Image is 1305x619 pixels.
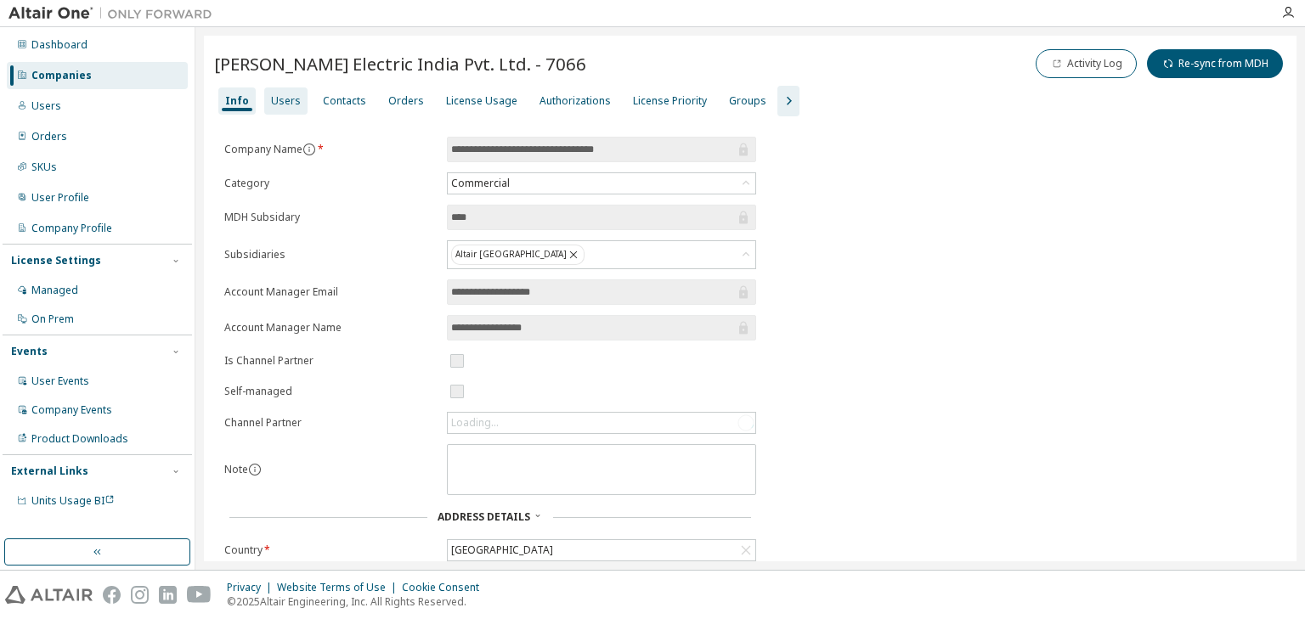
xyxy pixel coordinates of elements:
[633,94,707,108] div: License Priority
[11,254,101,267] div: License Settings
[224,385,437,398] label: Self-managed
[31,312,74,326] div: On Prem
[31,222,112,235] div: Company Profile
[224,354,437,368] label: Is Channel Partner
[224,462,248,476] label: Note
[540,94,611,108] div: Authorizations
[227,594,489,609] p: © 2025 Altair Engineering, Inc. All Rights Reserved.
[438,509,530,524] span: Address Details
[451,245,585,265] div: Altair [GEOGRAPHIC_DATA]
[448,540,755,560] div: [GEOGRAPHIC_DATA]
[224,416,437,430] label: Channel Partner
[11,345,48,358] div: Events
[224,285,437,299] label: Account Manager Email
[248,463,262,476] button: information
[448,413,755,433] div: Loading...
[451,416,499,430] div: Loading...
[1036,49,1137,78] button: Activity Log
[159,586,177,604] img: linkedin.svg
[448,173,755,194] div: Commercial
[225,94,249,108] div: Info
[446,94,517,108] div: License Usage
[224,143,437,156] label: Company Name
[31,130,67,143] div: Orders
[5,586,93,604] img: altair_logo.svg
[224,543,437,557] label: Country
[323,94,366,108] div: Contacts
[31,38,88,52] div: Dashboard
[277,581,402,594] div: Website Terms of Use
[227,581,277,594] div: Privacy
[131,586,149,604] img: instagram.svg
[31,403,112,417] div: Company Events
[31,99,61,113] div: Users
[224,177,437,190] label: Category
[31,374,89,388] div: User Events
[31,160,57,174] div: SKUs
[224,211,437,224] label: MDH Subsidary
[271,94,301,108] div: Users
[449,174,512,193] div: Commercial
[187,586,212,604] img: youtube.svg
[31,191,89,205] div: User Profile
[1147,49,1283,78] button: Re-sync from MDH
[388,94,424,108] div: Orders
[302,143,316,156] button: information
[103,586,121,604] img: facebook.svg
[224,321,437,335] label: Account Manager Name
[11,464,88,478] div: External Links
[31,493,115,508] span: Units Usage BI
[31,284,78,297] div: Managed
[8,5,221,22] img: Altair One
[729,94,766,108] div: Groups
[224,248,437,262] label: Subsidiaries
[31,432,128,446] div: Product Downloads
[31,69,92,82] div: Companies
[214,52,586,76] span: [PERSON_NAME] Electric India Pvt. Ltd. - 7066
[449,541,556,560] div: [GEOGRAPHIC_DATA]
[448,241,755,268] div: Altair [GEOGRAPHIC_DATA]
[402,581,489,594] div: Cookie Consent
